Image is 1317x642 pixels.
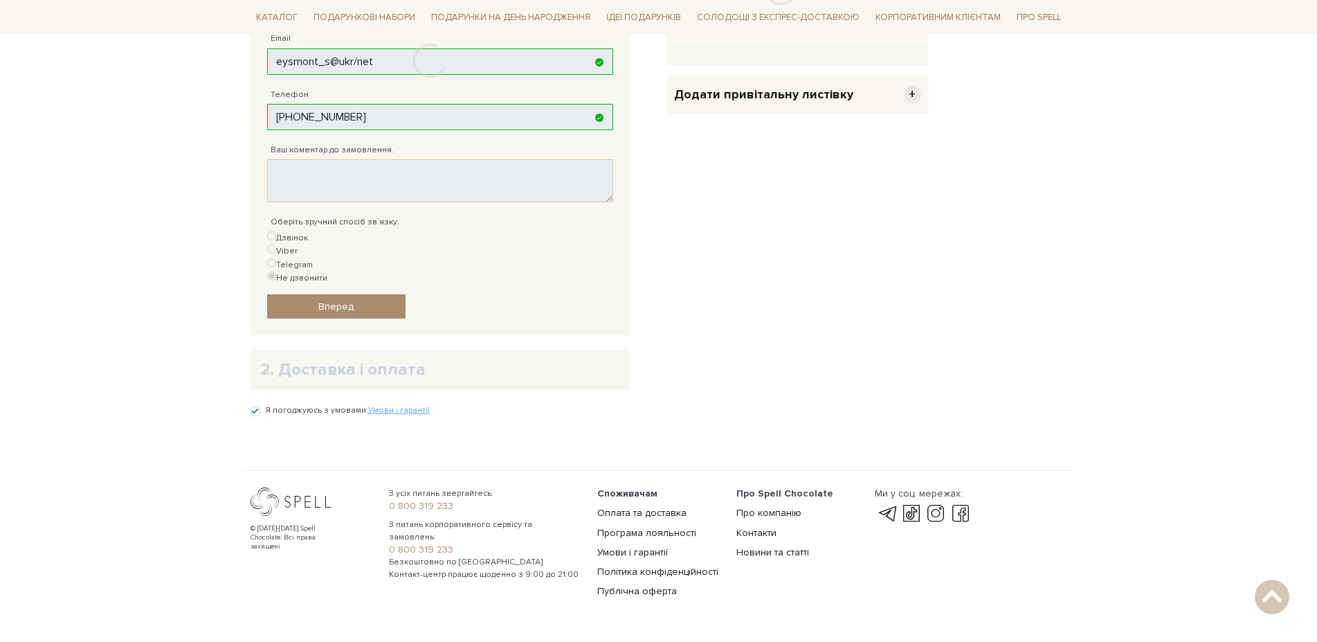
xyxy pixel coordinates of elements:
[904,86,921,103] span: +
[389,556,581,569] span: Безкоштовно по [GEOGRAPHIC_DATA]
[318,301,354,312] span: Вперед
[389,544,581,556] a: 0 800 319 233
[265,404,430,417] label: Я погоджуюсь з умовами:
[736,527,776,539] a: Контакти
[267,271,276,280] input: Не дзвонити
[949,506,972,522] a: facebook
[601,7,687,28] span: Ідеї подарунків
[597,585,677,597] a: Публічна оферта
[260,359,620,380] h2: 2. Доставка і оплата
[736,507,801,519] a: Про компанію
[870,6,1006,29] a: Корпоративним клієнтам
[900,506,923,522] a: tik-tok
[597,546,668,558] a: Умови і гарантії
[674,87,853,102] span: Додати привітальну листівку
[389,519,581,544] span: З питань корпоративного сервісу та замовлень:
[267,271,327,285] label: Не дзвонити
[736,488,833,499] span: Про Spell Chocolate
[736,546,809,558] a: Новини та статті
[597,566,718,578] a: Політика конфіденційності
[875,506,898,522] a: telegram
[368,405,430,416] a: Умови і гарантії
[389,569,581,581] span: Контакт-центр працює щоденно з 9:00 до 21:00
[924,506,947,522] a: instagram
[875,488,972,500] div: Ми у соц. мережах:
[251,524,344,551] div: © [DATE]-[DATE] Spell Chocolate. Всі права захищені
[597,507,687,519] a: Оплата та доставка
[389,488,581,500] span: З усіх питань звертайтесь:
[389,500,581,512] a: 0 800 319 233
[597,488,657,499] span: Споживачам
[597,527,696,539] a: Програма лояльності
[1011,7,1066,28] span: Про Spell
